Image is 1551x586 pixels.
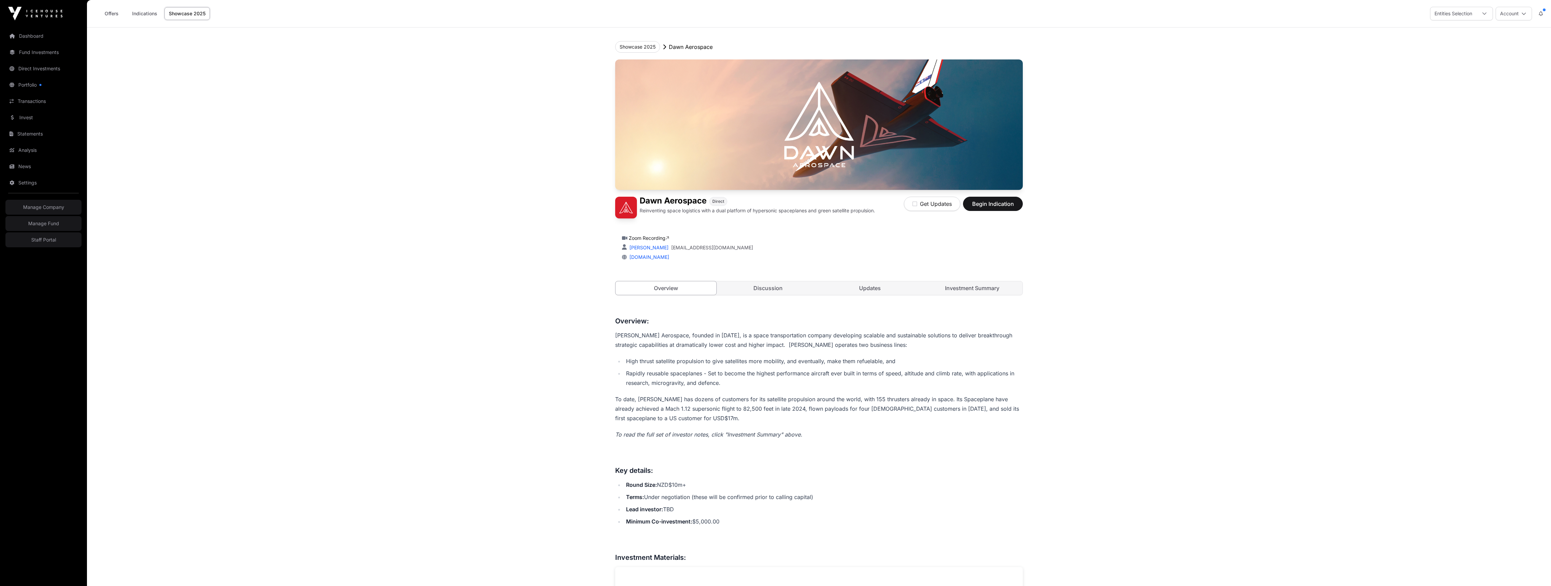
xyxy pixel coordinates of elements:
[624,517,1023,526] li: $5,000.00
[626,481,657,488] strong: Round Size:
[615,394,1023,423] p: To date, [PERSON_NAME] has dozens of customers for its satellite propulsion around the world, wit...
[5,61,82,76] a: Direct Investments
[5,159,82,174] a: News
[615,331,1023,350] p: [PERSON_NAME] Aerospace, founded in [DATE], is a space transportation company developing scalable...
[1496,7,1532,20] button: Account
[5,232,82,247] a: Staff Portal
[615,316,1023,326] h3: Overview:
[624,369,1023,388] li: Rapidly reusable spaceplanes - Set to become the highest performance aircraft ever built in terms...
[624,492,1023,502] li: Under negotiation (these will be confirmed prior to calling capital)
[626,518,692,525] strong: Minimum Co-investment:
[5,45,82,60] a: Fund Investments
[963,203,1023,210] a: Begin Indication
[616,281,1022,295] nav: Tabs
[5,216,82,231] a: Manage Fund
[5,29,82,43] a: Dashboard
[640,207,875,214] p: Reinventing space logistics with a dual platform of hypersonic spaceplanes and green satellite pr...
[626,506,661,513] strong: Lead investor
[5,94,82,109] a: Transactions
[963,197,1023,211] button: Begin Indication
[8,7,63,20] img: Icehouse Ventures Logo
[640,197,707,206] h1: Dawn Aerospace
[624,480,1023,490] li: NZD$10m+
[615,431,802,438] em: To read the full set of investor notes, click "Investment Summary" above.
[718,281,819,295] a: Discussion
[627,254,669,260] a: [DOMAIN_NAME]
[671,244,753,251] a: [EMAIL_ADDRESS][DOMAIN_NAME]
[5,77,82,92] a: Portfolio
[5,143,82,158] a: Analysis
[615,281,717,295] a: Overview
[626,494,644,500] strong: Terms:
[5,175,82,190] a: Settings
[922,281,1023,295] a: Investment Summary
[628,245,668,250] a: [PERSON_NAME]
[98,7,125,20] a: Offers
[128,7,162,20] a: Indications
[624,356,1023,366] li: High thrust satellite propulsion to give satellites more mobility, and eventually, make them refu...
[820,281,921,295] a: Updates
[904,197,960,211] button: Get Updates
[669,43,713,51] p: Dawn Aerospace
[615,197,637,218] img: Dawn Aerospace
[615,59,1023,190] img: Dawn Aerospace
[1430,7,1476,20] div: Entities Selection
[5,126,82,141] a: Statements
[615,41,660,53] button: Showcase 2025
[164,7,210,20] a: Showcase 2025
[624,504,1023,514] li: TBD
[615,465,1023,476] h3: Key details:
[712,199,724,204] span: Direct
[5,110,82,125] a: Invest
[971,200,1014,208] span: Begin Indication
[615,552,1023,563] h3: Investment Materials:
[661,506,663,513] strong: :
[5,200,82,215] a: Manage Company
[629,235,669,241] a: Zoom Recording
